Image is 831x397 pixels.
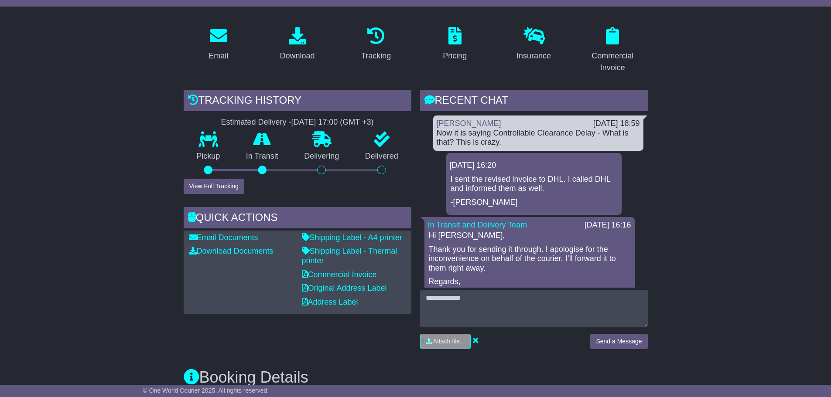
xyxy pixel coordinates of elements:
[184,179,244,194] button: View Full Tracking
[583,50,642,74] div: Commercial Invoice
[450,161,618,170] div: [DATE] 16:20
[233,152,291,161] p: In Transit
[302,284,387,292] a: Original Address Label
[429,245,630,273] p: Thank you for sending it through. I apologise for the inconvenience on behalf of the courier. I’l...
[437,24,472,65] a: Pricing
[420,90,648,113] div: RECENT CHAT
[590,334,647,349] button: Send a Message
[443,50,467,62] div: Pricing
[143,387,269,394] span: © One World Courier 2025. All rights reserved.
[511,24,557,65] a: Insurance
[184,369,648,386] h3: Booking Details
[356,24,397,65] a: Tracking
[189,233,258,242] a: Email Documents
[429,277,630,296] p: Regards, Irinn
[302,233,402,242] a: Shipping Label - A4 printer
[585,221,631,230] div: [DATE] 16:16
[428,221,527,229] a: In Transit and Delivery Team
[352,152,411,161] p: Delivered
[280,50,315,62] div: Download
[516,50,551,62] div: Insurance
[209,50,228,62] div: Email
[184,90,411,113] div: Tracking history
[184,118,411,127] div: Estimated Delivery -
[302,270,377,279] a: Commercial Invoice
[291,118,374,127] div: [DATE] 17:00 (GMT +3)
[184,152,233,161] p: Pickup
[593,119,640,129] div: [DATE] 18:59
[189,247,274,255] a: Download Documents
[429,231,630,241] p: Hi [PERSON_NAME],
[578,24,648,77] a: Commercial Invoice
[437,129,640,147] div: Now it is saying Controllable Clearance Delay - What is that? This is crazy.
[184,207,411,231] div: Quick Actions
[302,247,397,265] a: Shipping Label - Thermal printer
[274,24,320,65] a: Download
[451,198,617,207] p: -[PERSON_NAME]
[361,50,391,62] div: Tracking
[291,152,352,161] p: Delivering
[437,119,501,128] a: [PERSON_NAME]
[451,175,617,193] p: I sent the revised invoice to DHL. I called DHL and informed them as well.
[302,298,358,306] a: Address Label
[203,24,234,65] a: Email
